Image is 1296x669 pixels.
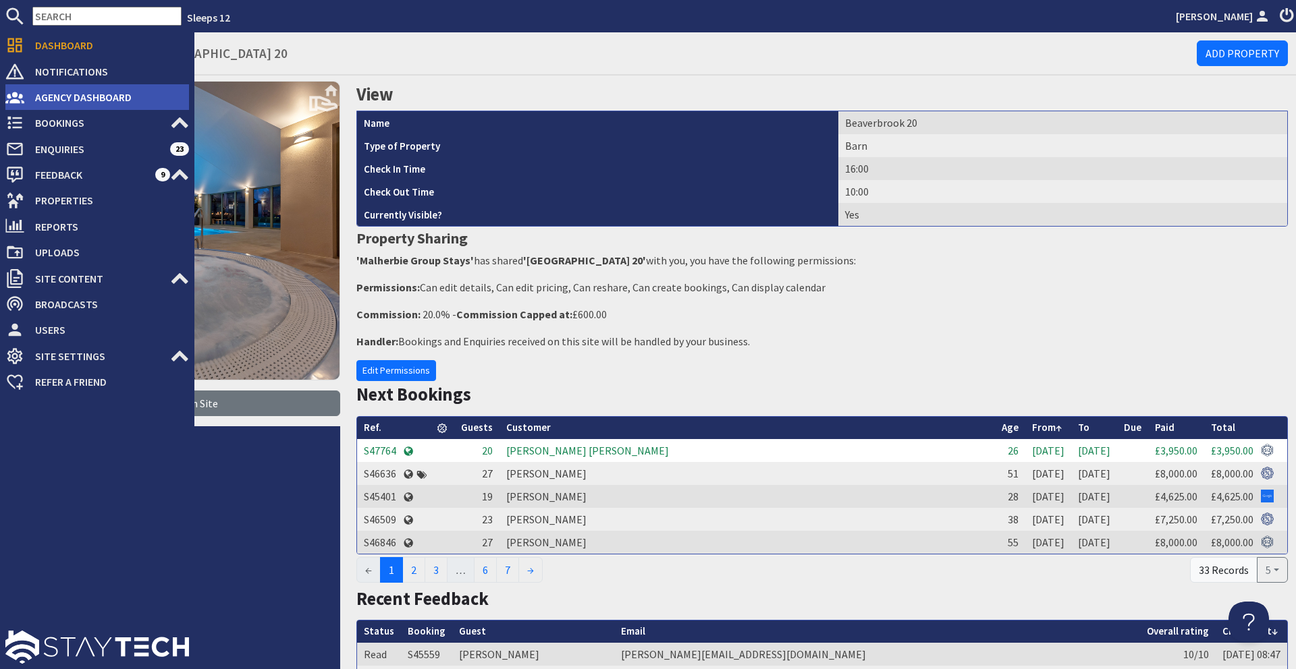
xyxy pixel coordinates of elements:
[32,7,182,26] input: SEARCH
[1071,439,1117,462] td: [DATE]
[24,216,189,237] span: Reports
[1197,40,1288,66] a: Add Property
[5,61,189,82] a: Notifications
[5,345,189,367] a: Site Settings
[24,241,189,263] span: Uploads
[357,157,838,180] th: Check In Time
[402,557,425,583] a: 2
[24,86,189,108] span: Agency Dashboard
[356,587,489,610] a: Recent Feedback
[995,439,1025,462] td: 26
[838,134,1287,157] td: Barn
[506,421,551,434] a: Customer
[24,34,189,56] span: Dashboard
[380,557,403,583] span: 1
[1261,490,1274,502] img: Referer: Google
[1147,624,1209,637] a: Overall rating
[357,508,403,531] td: S46509
[364,624,394,637] a: Status
[1155,490,1197,503] a: £4,625.00
[452,308,607,321] span: - £600.00
[1032,421,1062,434] a: From
[1257,557,1288,583] button: 5
[838,180,1287,203] td: 10:00
[459,624,486,637] a: Guest
[5,631,189,664] img: staytech_l_w-4e588a39d9fa60e82540d7cfac8cfe4b7147e857d3e8dbdfbd41c59d52db0ec4.svg
[5,293,189,315] a: Broadcasts
[356,279,1288,295] p: Can edit details, Can edit pricing, Can reshare, Can create bookings, Can display calendar
[356,281,420,294] strong: Permissions:
[5,138,189,160] a: Enquiries 23
[1025,439,1071,462] td: [DATE]
[1190,557,1258,583] div: 33 Records
[24,293,189,315] span: Broadcasts
[5,216,189,237] a: Reports
[1155,467,1197,480] a: £8,000.00
[24,138,170,160] span: Enquiries
[24,190,189,211] span: Properties
[5,190,189,211] a: Properties
[1025,508,1071,531] td: [DATE]
[1211,421,1235,434] a: Total
[356,360,436,381] a: Edit Permissions
[5,164,189,185] a: Feedback 9
[24,268,170,289] span: Site Content
[1228,602,1269,642] iframe: Toggle Customer Support
[170,142,189,156] span: 23
[496,557,519,583] a: 7
[24,345,170,367] span: Site Settings
[1071,485,1117,508] td: [DATE]
[5,241,189,263] a: Uploads
[187,11,230,24] a: Sleeps 12
[995,485,1025,508] td: 28
[356,383,471,405] a: Next Bookings
[425,557,448,583] a: 3
[357,485,403,508] td: S45401
[1117,417,1148,439] th: Due
[357,134,838,157] th: Type of Property
[838,157,1287,180] td: 16:00
[142,45,288,61] small: - [GEOGRAPHIC_DATA] 20
[357,111,838,134] th: Name
[1222,624,1278,637] a: Created at
[356,334,398,348] strong: Handler:
[357,180,838,203] th: Check Out Time
[1211,490,1253,503] a: £4,625.00
[5,371,189,392] a: Refer a Friend
[24,112,170,134] span: Bookings
[5,34,189,56] a: Dashboard
[1155,421,1174,434] a: Paid
[423,308,450,321] span: 20.0%
[1211,513,1253,526] a: £7,250.00
[1176,8,1272,24] a: [PERSON_NAME]
[500,485,995,508] td: [PERSON_NAME]
[5,268,189,289] a: Site Content
[1155,444,1197,457] a: £3,950.00
[1261,513,1274,525] img: Referer: Group Stays
[357,203,838,226] th: Currently Visible?
[500,462,995,485] td: [PERSON_NAME]
[357,439,403,462] td: S47764
[1216,643,1287,666] td: [DATE] 08:47
[408,624,446,637] a: Booking
[1155,535,1197,549] a: £8,000.00
[500,531,995,554] td: [PERSON_NAME]
[356,308,421,321] strong: Commission:
[1002,421,1019,434] a: Age
[1211,535,1253,549] a: £8,000.00
[356,333,1288,349] p: Bookings and Enquiries received on this site will be handled by your business.
[356,81,1288,108] h2: View
[364,421,381,434] a: Ref.
[1025,485,1071,508] td: [DATE]
[518,557,543,583] a: →
[24,61,189,82] span: Notifications
[408,647,440,661] a: S45559
[24,164,155,185] span: Feedback
[456,308,572,321] strong: Commission Capped at:
[482,444,493,457] span: 20
[995,508,1025,531] td: 38
[452,643,614,666] td: [PERSON_NAME]
[5,86,189,108] a: Agency Dashboard
[5,112,189,134] a: Bookings
[356,254,474,267] strong: 'Malherbie Group Stays'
